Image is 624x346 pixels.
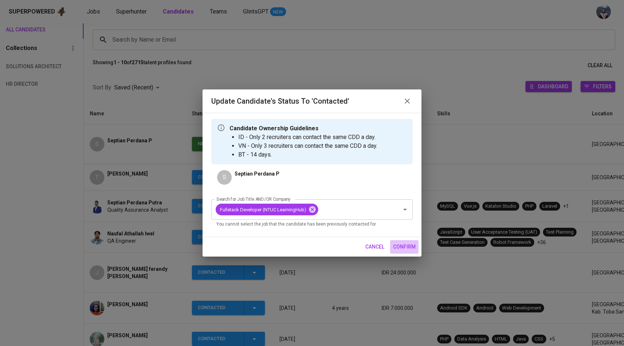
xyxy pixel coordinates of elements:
[238,150,377,159] li: BT - 14 days.
[216,221,408,228] p: You cannot select the job that the candidate has been previously contacted for.
[217,170,232,185] div: S
[230,124,377,133] p: Candidate Ownership Guidelines
[362,240,387,254] button: cancel
[390,240,419,254] button: confirm
[235,170,280,177] p: Septian Perdana P
[216,206,311,213] span: Fullstack Developer (NTUC LearningHub)
[393,242,416,251] span: confirm
[400,204,410,215] button: Open
[365,242,384,251] span: cancel
[238,142,377,150] li: VN - Only 3 recruiters can contact the same CDD a day.
[216,204,318,215] div: Fullstack Developer (NTUC LearningHub)
[211,95,349,107] h6: Update Candidate's Status to 'Contacted'
[238,133,377,142] li: ID - Only 2 recruiters can contact the same CDD a day.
